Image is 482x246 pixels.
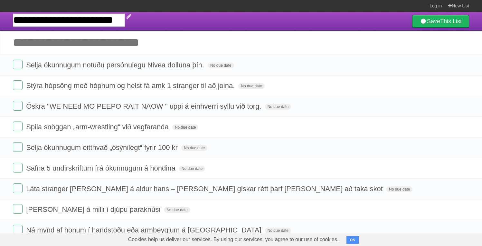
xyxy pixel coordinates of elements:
[13,142,23,152] label: Done
[208,63,234,68] span: No due date
[26,185,384,193] span: Láta stranger [PERSON_NAME] á aldur hans – [PERSON_NAME] giskar rétt þarf [PERSON_NAME] að taka skot
[386,186,412,192] span: No due date
[13,60,23,69] label: Done
[13,80,23,90] label: Done
[179,166,205,172] span: No due date
[164,207,190,213] span: No due date
[122,233,345,246] span: Cookies help us deliver our services. By using our services, you agree to our use of cookies.
[265,228,291,233] span: No due date
[265,104,291,110] span: No due date
[26,123,170,131] span: Spila snöggan „arm-wrestling“ við vegfaranda
[238,83,264,89] span: No due date
[26,143,179,152] span: Selja ókunnugum eitthvað „ósýnilegt“ fyrir 100 kr
[26,102,263,110] span: Öskra "WE NEEd MO PEEPO RAIT NAOW " uppi á einhverri syllu við torg.
[13,101,23,111] label: Done
[13,163,23,172] label: Done
[346,236,359,244] button: OK
[26,164,177,172] span: Safna 5 undirskriftum frá ókunnugum á höndina
[26,226,263,234] span: Ná mynd af honum í handstöðu eða armbeygjum á [GEOGRAPHIC_DATA]
[13,122,23,131] label: Done
[13,183,23,193] label: Done
[26,61,206,69] span: Selja ókunnugum notuðu persónulegu Nivea dolluna þín.
[13,204,23,214] label: Done
[13,225,23,234] label: Done
[181,145,207,151] span: No due date
[26,82,236,90] span: Stýra hópsöng með hópnum og helst fá amk 1 stranger til að joina.
[412,15,469,28] a: SaveThis List
[26,205,162,213] span: [PERSON_NAME] á milli í djúpu paraknúsi
[172,124,198,130] span: No due date
[440,18,462,25] b: This List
